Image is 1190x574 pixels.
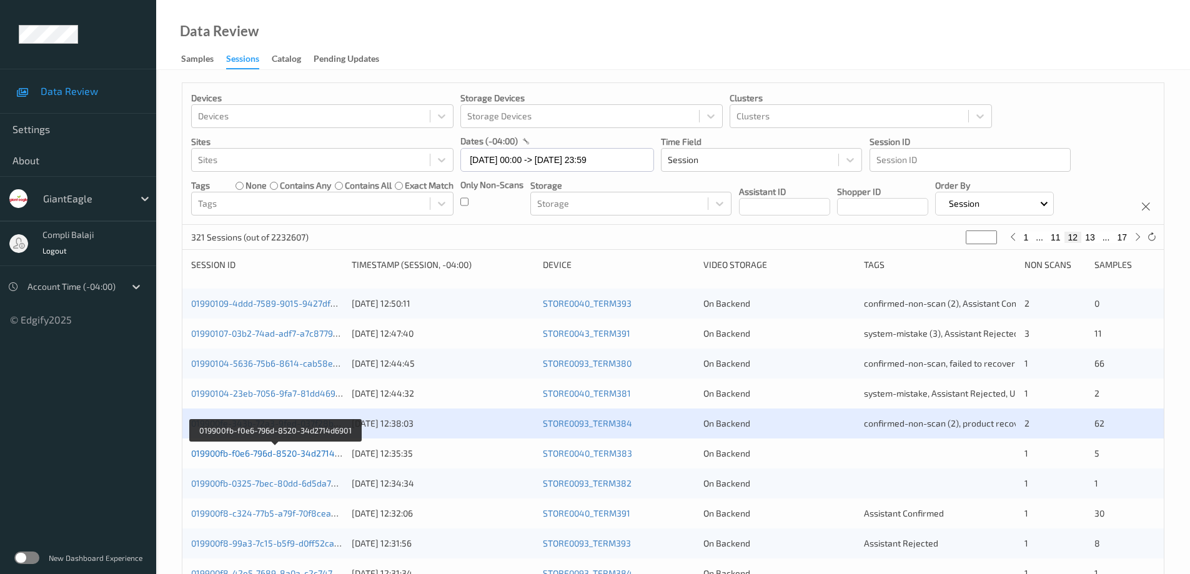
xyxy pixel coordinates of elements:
[226,51,272,69] a: Sessions
[345,179,392,192] label: contains all
[703,259,855,271] div: Video Storage
[460,135,518,147] p: dates (-04:00)
[543,448,632,458] a: STORE0040_TERM383
[1094,358,1104,369] span: 66
[935,179,1054,192] p: Order By
[405,179,454,192] label: exact match
[739,186,830,198] p: Assistant ID
[543,259,695,271] div: Device
[661,136,862,148] p: Time Field
[1032,232,1047,243] button: ...
[1094,259,1155,271] div: Samples
[864,538,938,548] span: Assistant Rejected
[1024,478,1028,488] span: 1
[352,357,534,370] div: [DATE] 12:44:45
[191,136,454,148] p: Sites
[864,259,1016,271] div: Tags
[543,538,631,548] a: STORE0093_TERM393
[530,179,731,192] p: Storage
[1099,232,1114,243] button: ...
[191,508,356,518] a: 019900f8-c324-77b5-a79f-70f8cea69734
[352,537,534,550] div: [DATE] 12:31:56
[191,231,309,244] p: 321 Sessions (out of 2232607)
[870,136,1071,148] p: Session ID
[191,538,354,548] a: 019900f8-99a3-7c15-b5f9-d0ff52cad078
[191,448,359,458] a: 019900fb-f0e6-796d-8520-34d2714d6901
[543,328,630,339] a: STORE0043_TERM391
[1024,328,1029,339] span: 3
[272,52,301,68] div: Catalog
[1024,259,1085,271] div: Non Scans
[191,298,360,309] a: 01990109-4ddd-7589-9015-9427df8f85a3
[703,507,855,520] div: On Backend
[1024,358,1028,369] span: 1
[703,477,855,490] div: On Backend
[1094,388,1099,398] span: 2
[1024,388,1028,398] span: 1
[1024,418,1029,428] span: 2
[191,418,356,428] a: 019900fe-343b-72a3-9fed-037f28b7197a
[1094,418,1104,428] span: 62
[703,537,855,550] div: On Backend
[1094,478,1098,488] span: 1
[864,388,1072,398] span: system-mistake, Assistant Rejected, Unusual activity
[703,447,855,460] div: On Backend
[1024,508,1028,518] span: 1
[543,388,631,398] a: STORE0040_TERM381
[1094,508,1104,518] span: 30
[352,447,534,460] div: [DATE] 12:35:35
[314,51,392,68] a: Pending Updates
[864,328,1111,339] span: system-mistake (3), Assistant Rejected (3), Unusual activity (3)
[1094,538,1100,548] span: 8
[226,52,259,69] div: Sessions
[543,508,630,518] a: STORE0040_TERM391
[352,387,534,400] div: [DATE] 12:44:32
[191,478,360,488] a: 019900fb-0325-7bec-80dd-6d5da7d845af
[1094,448,1099,458] span: 5
[837,186,928,198] p: Shopper ID
[352,477,534,490] div: [DATE] 12:34:34
[1094,328,1102,339] span: 11
[1024,448,1028,458] span: 1
[191,92,454,104] p: Devices
[543,298,632,309] a: STORE0040_TERM393
[543,358,632,369] a: STORE0093_TERM380
[191,388,358,398] a: 01990104-23eb-7056-9fa7-81dd46994fc7
[703,357,855,370] div: On Backend
[460,179,523,191] p: Only Non-Scans
[181,51,226,68] a: Samples
[1113,232,1131,243] button: 17
[1020,232,1033,243] button: 1
[1064,232,1082,243] button: 12
[180,25,259,37] div: Data Review
[703,327,855,340] div: On Backend
[191,358,363,369] a: 01990104-5636-75b6-8614-cab58e8a2ec5
[1094,298,1099,309] span: 0
[864,508,944,518] span: Assistant Confirmed
[352,259,534,271] div: Timestamp (Session, -04:00)
[352,507,534,520] div: [DATE] 12:32:06
[730,92,992,104] p: Clusters
[352,417,534,430] div: [DATE] 12:38:03
[181,52,214,68] div: Samples
[543,418,632,428] a: STORE0093_TERM384
[864,418,1128,428] span: confirmed-non-scan (2), product recovered (2), recovered product
[191,179,210,192] p: Tags
[352,297,534,310] div: [DATE] 12:50:11
[272,51,314,68] a: Catalog
[864,298,1043,309] span: confirmed-non-scan (2), Assistant Confirmed
[314,52,379,68] div: Pending Updates
[1024,538,1028,548] span: 1
[1081,232,1099,243] button: 13
[460,92,723,104] p: Storage Devices
[1024,298,1029,309] span: 2
[543,478,632,488] a: STORE0093_TERM382
[191,328,357,339] a: 01990107-03b2-74ad-adf7-a7c87794a7b1
[245,179,267,192] label: none
[352,327,534,340] div: [DATE] 12:47:40
[864,358,1015,369] span: confirmed-non-scan, failed to recover
[703,387,855,400] div: On Backend
[945,197,984,210] p: Session
[703,417,855,430] div: On Backend
[1047,232,1064,243] button: 11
